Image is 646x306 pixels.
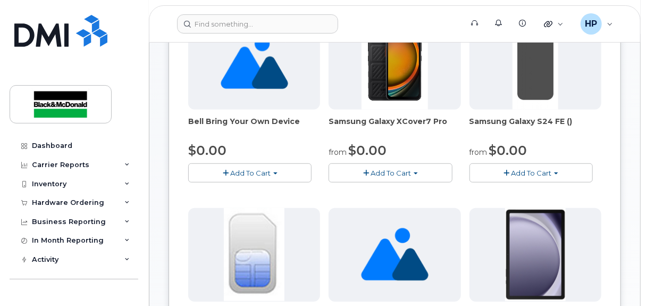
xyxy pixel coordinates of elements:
img: no_image_found-2caef05468ed5679b831cfe6fc140e25e0c280774317ffc20a367ab7fd17291e.png [361,208,429,302]
img: phone23884.JPG [505,208,566,302]
span: Add To Cart [371,169,411,177]
span: $0.00 [188,143,226,158]
button: Add To Cart [188,163,312,182]
div: Samsung Galaxy XCover7 Pro [329,116,460,137]
img: 00D627D4-43E9-49B7-A367-2C99342E128C.jpg [224,208,284,302]
span: Add To Cart [230,169,271,177]
img: no_image_found-2caef05468ed5679b831cfe6fc140e25e0c280774317ffc20a367ab7fd17291e.png [221,16,288,110]
button: Add To Cart [469,163,593,182]
small: from [329,147,347,157]
span: HP [585,18,597,30]
img: phone23879.JPG [362,16,429,110]
span: $0.00 [348,143,387,158]
span: $0.00 [489,143,527,158]
button: Add To Cart [329,163,452,182]
img: phone23975.JPG [513,16,558,110]
div: Quicklinks [536,13,571,35]
input: Find something... [177,14,338,34]
small: from [469,147,488,157]
div: Bell Bring Your Own Device [188,116,320,137]
div: Harsh Patel [573,13,620,35]
span: Add To Cart [511,169,551,177]
div: Samsung Galaxy S24 FE () [469,116,601,137]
